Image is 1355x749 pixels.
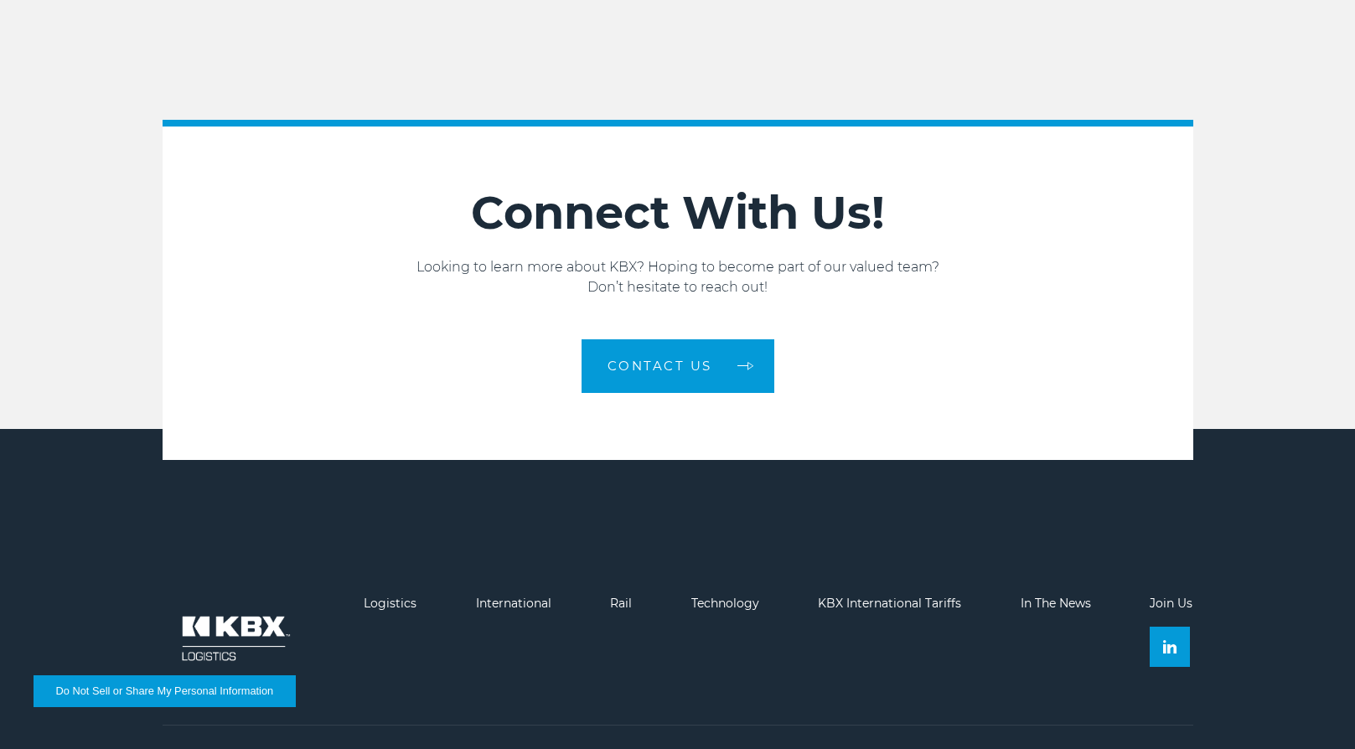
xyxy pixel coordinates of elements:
a: Contact us arrow arrow [582,339,774,393]
h2: Connect With Us! [163,185,1193,240]
p: Looking to learn more about KBX? Hoping to become part of our valued team? Don’t hesitate to reac... [163,257,1193,297]
a: International [476,596,551,611]
a: Join Us [1150,596,1192,611]
a: Logistics [364,596,416,611]
a: In The News [1021,596,1091,611]
span: Contact us [608,359,712,372]
img: Linkedin [1163,640,1177,653]
img: kbx logo [163,597,305,680]
a: KBX International Tariffs [818,596,961,611]
a: Technology [691,596,759,611]
button: Do Not Sell or Share My Personal Information [34,675,296,707]
a: Rail [610,596,632,611]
